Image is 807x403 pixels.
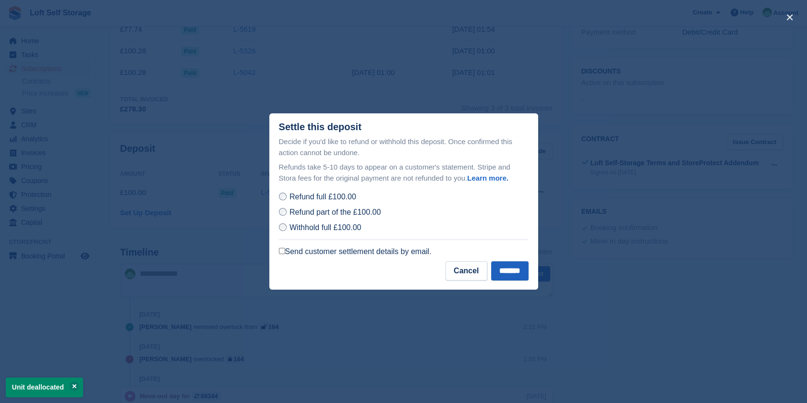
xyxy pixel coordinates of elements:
[446,261,487,281] button: Cancel
[279,162,529,183] p: Refunds take 5-10 days to appear on a customer's statement. Stripe and Stora fees for the origina...
[279,223,287,231] input: Withhold full £100.00
[279,247,432,256] label: Send customer settlement details by email.
[279,208,287,216] input: Refund part of the £100.00
[279,248,285,254] input: Send customer settlement details by email.
[289,208,381,216] span: Refund part of the £100.00
[289,223,361,232] span: Withhold full £100.00
[289,193,356,201] span: Refund full £100.00
[279,122,361,133] div: Settle this deposit
[279,193,287,200] input: Refund full £100.00
[279,136,529,158] p: Decide if you'd like to refund or withhold this deposit. Once confirmed this action cannot be und...
[467,174,508,182] a: Learn more.
[782,10,797,25] button: close
[6,378,83,397] p: Unit deallocated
